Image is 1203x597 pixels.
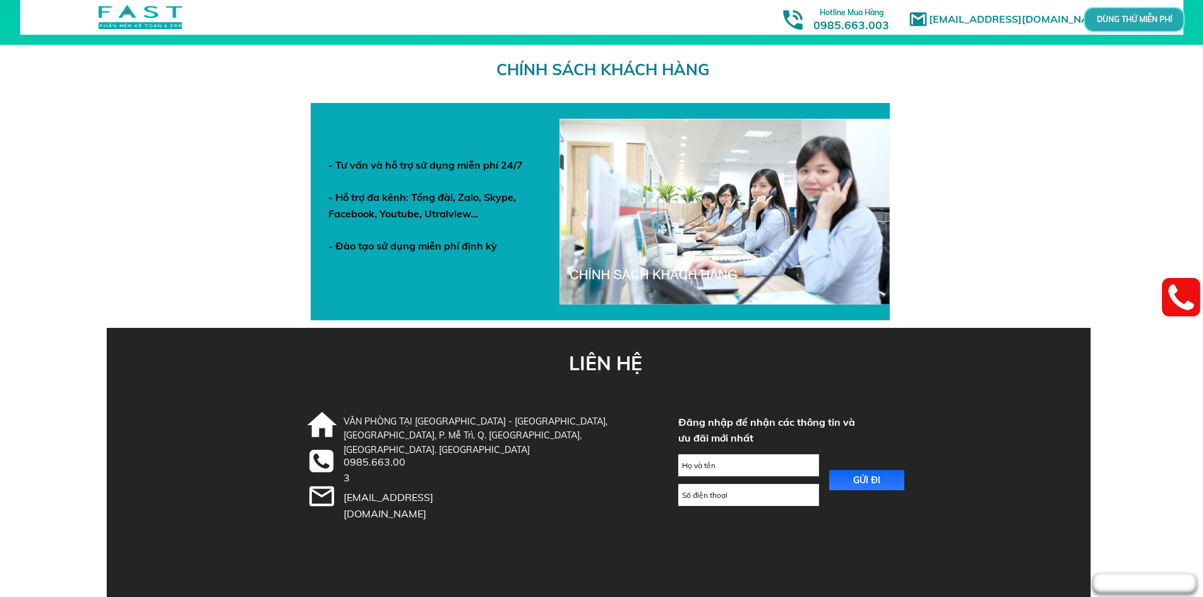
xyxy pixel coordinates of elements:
[799,4,903,32] h3: 0985.663.003
[344,490,482,522] div: [EMAIL_ADDRESS][DOMAIN_NAME]
[820,8,883,17] span: Hotline Mua Hàng
[344,414,640,457] div: VĂN PHÒNG TẠI [GEOGRAPHIC_DATA] - [GEOGRAPHIC_DATA], [GEOGRAPHIC_DATA], P. Mễ Trì, Q. [GEOGRAPHIC...
[829,470,905,490] p: GỬI ĐI
[344,454,410,486] div: 0985.663.003
[569,348,645,378] h3: LIÊN HỆ
[679,455,818,476] input: Họ và tên
[1119,16,1149,23] p: DÙNG THỬ MIỄN PHÍ
[679,485,818,505] input: Số điện thoại
[929,11,1115,28] h1: [EMAIL_ADDRESS][DOMAIN_NAME]
[328,157,538,255] div: - Tư vấn và hỗ trợ sử dụng miễn phí 24/7 - Hỗ trợ đa kênh: Tổng đài, Zalo, Skype, Facebook, Youtu...
[678,414,858,447] h3: Đăng nhập để nhận các thông tin và ưu đãi mới nhất
[496,57,718,82] h3: CHÍNH SÁCH KHÁCH HÀNG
